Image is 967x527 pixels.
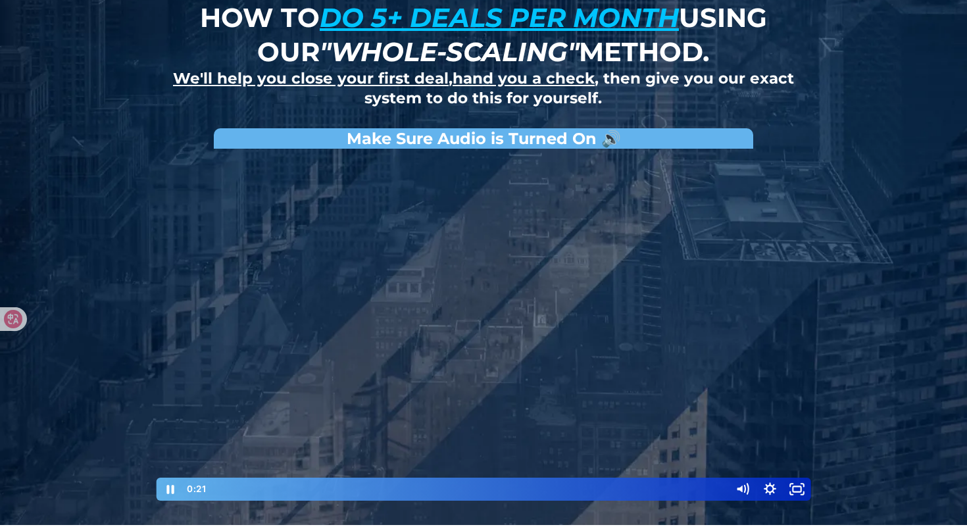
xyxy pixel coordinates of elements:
[173,69,794,107] strong: , , then give you our exact system to do this for yourself.
[453,69,595,88] u: hand you a check
[320,36,579,68] em: "whole-scaling"
[200,1,767,68] strong: How to using our method.
[320,1,679,34] u: do 5+ deals per month
[347,129,621,148] strong: Make Sure Audio is Turned On 🔊
[173,69,449,88] u: We'll help you close your first deal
